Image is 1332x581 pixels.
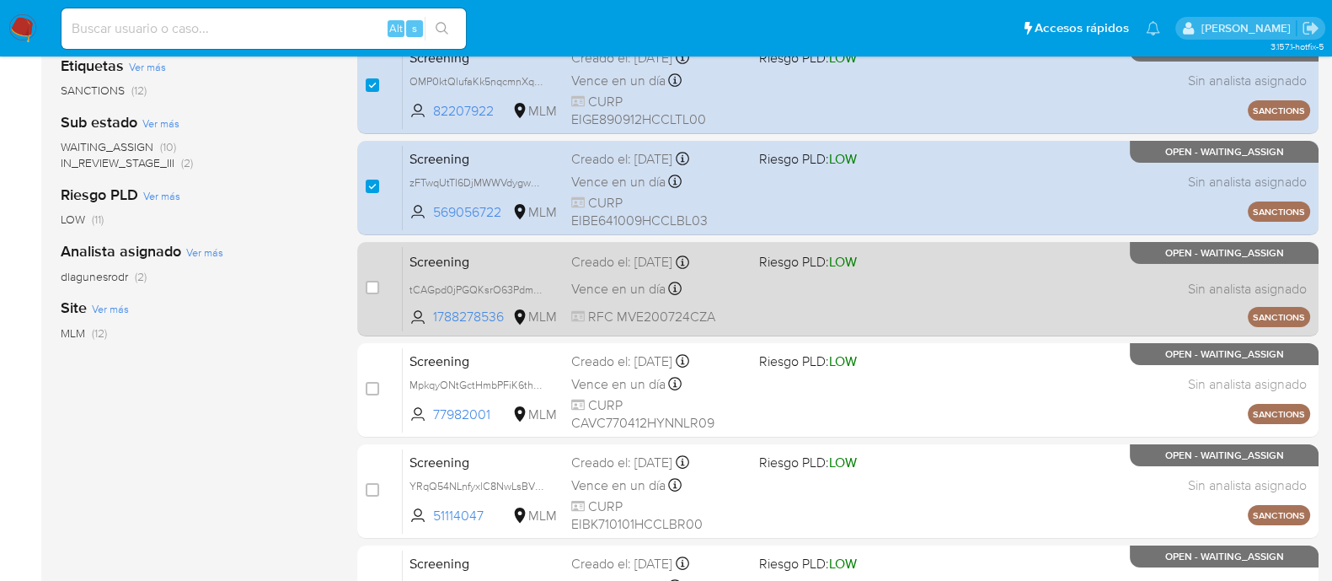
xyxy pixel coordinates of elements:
button: search-icon [425,17,459,40]
span: 3.157.1-hotfix-5 [1270,40,1324,53]
p: anamaria.arriagasanchez@mercadolibre.com.mx [1201,20,1296,36]
input: Buscar usuario o caso... [62,18,466,40]
a: Salir [1302,19,1319,37]
a: Notificaciones [1146,21,1160,35]
span: Accesos rápidos [1035,19,1129,37]
span: Alt [389,20,403,36]
span: s [412,20,417,36]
